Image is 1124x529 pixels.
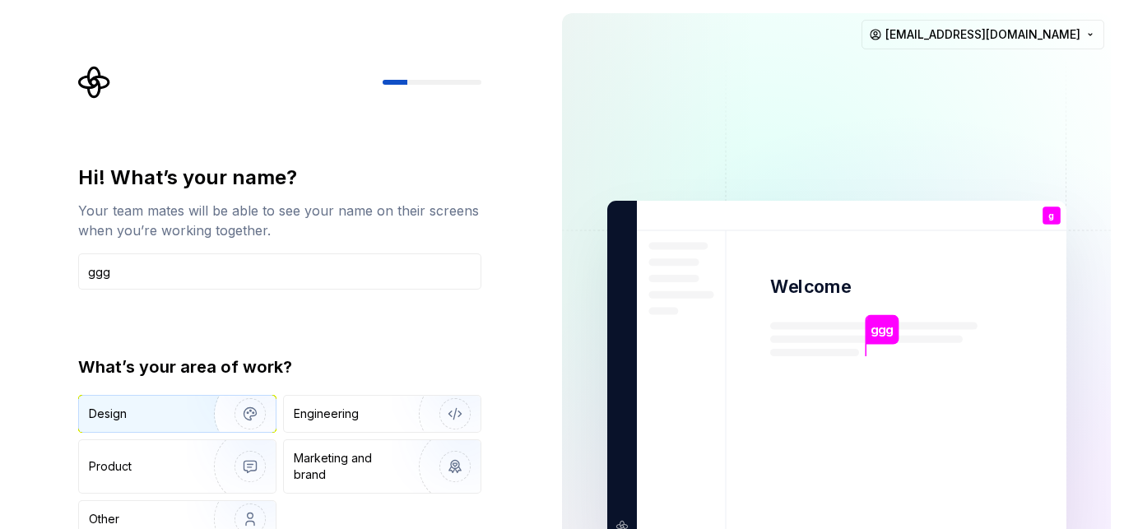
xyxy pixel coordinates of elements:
[294,450,405,483] div: Marketing and brand
[770,275,851,299] p: Welcome
[871,321,893,339] p: ggg
[89,511,119,527] div: Other
[78,165,481,191] div: Hi! What’s your name?
[89,406,127,422] div: Design
[78,66,111,99] svg: Supernova Logo
[885,26,1080,43] span: [EMAIL_ADDRESS][DOMAIN_NAME]
[78,201,481,240] div: Your team mates will be able to see your name on their screens when you’re working together.
[89,458,132,475] div: Product
[78,355,481,378] div: What’s your area of work?
[294,406,359,422] div: Engineering
[1048,211,1054,220] p: g
[862,20,1104,49] button: [EMAIL_ADDRESS][DOMAIN_NAME]
[78,253,481,290] input: Han Solo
